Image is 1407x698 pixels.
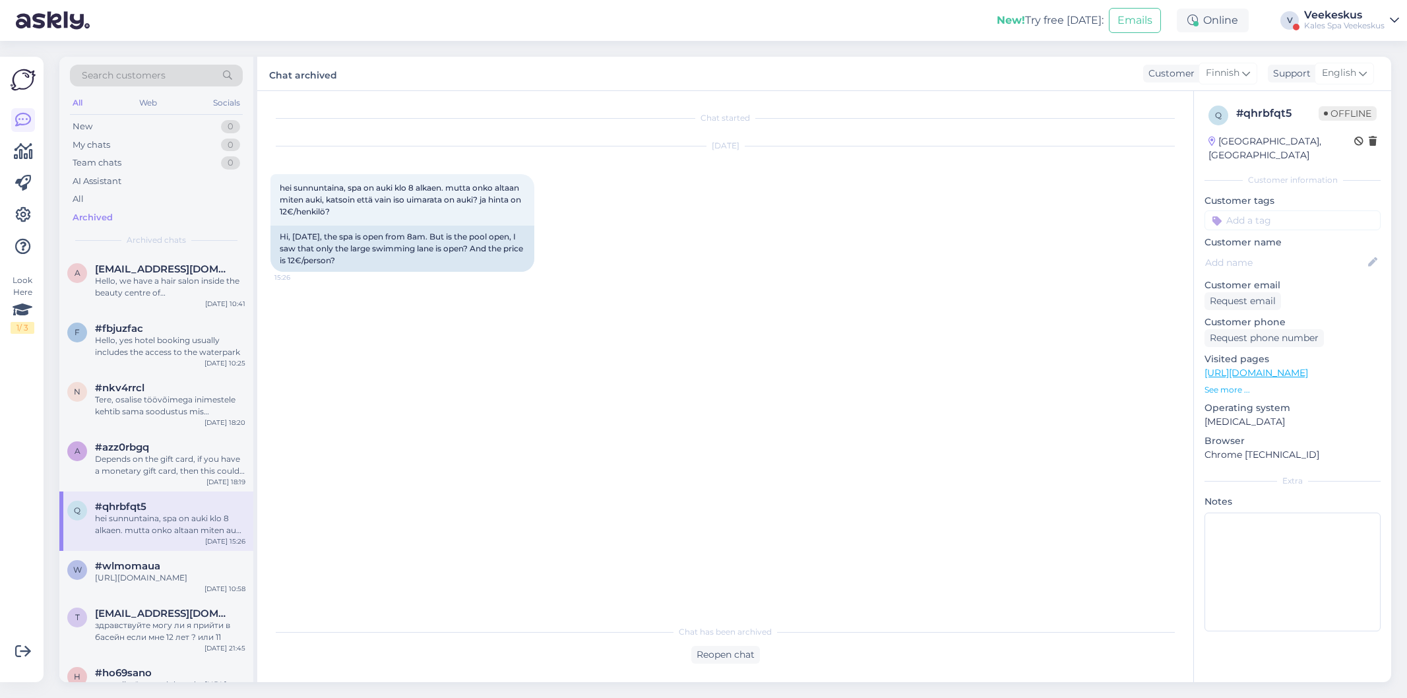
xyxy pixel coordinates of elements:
span: w [73,565,82,575]
a: [URL][DOMAIN_NAME] [1204,367,1308,379]
span: n [74,387,80,397]
div: [DATE] 21:45 [204,643,245,653]
div: Depends on the gift card, if you have a monetary gift card, then this could be used to pay for th... [95,453,245,477]
div: hei sunnuntaina, spa on auki klo 8 alkaen. mutta onko altaan miten auki, katsoin että vain iso ui... [95,513,245,536]
div: [DATE] 10:58 [204,584,245,594]
div: 0 [221,139,240,152]
b: New! [997,14,1025,26]
div: [DATE] 10:25 [204,358,245,368]
div: All [73,193,84,206]
span: Chat has been archived [679,626,772,638]
div: 0 [221,156,240,170]
span: h [74,672,80,682]
div: Socials [210,94,243,111]
div: 0 [221,120,240,133]
div: Support [1268,67,1311,80]
div: V [1280,11,1299,30]
div: Hi, [DATE], the spa is open from 8am. But is the pool open, I saw that only the large swimming la... [270,226,534,272]
div: здравствуйте могу ли я прийти в басейн если мне 12 лет ? или 11 [95,619,245,643]
span: English [1322,66,1356,80]
div: [URL][DOMAIN_NAME] [95,572,245,584]
span: Finnish [1206,66,1239,80]
div: [DATE] 18:19 [206,477,245,487]
div: [DATE] 10:41 [205,299,245,309]
label: Chat archived [269,65,337,82]
div: Archived [73,211,113,224]
div: [GEOGRAPHIC_DATA], [GEOGRAPHIC_DATA] [1208,135,1354,162]
input: Add a tag [1204,210,1381,230]
a: VeekeskusKales Spa Veekeskus [1304,10,1399,31]
div: [DATE] [270,140,1180,152]
div: [DATE] 15:26 [205,536,245,546]
p: Notes [1204,495,1381,509]
div: AI Assistant [73,175,121,188]
span: #ho69sano [95,667,152,679]
span: Archived chats [127,234,186,246]
p: Visited pages [1204,352,1381,366]
div: Extra [1204,475,1381,487]
div: Kales Spa Veekeskus [1304,20,1385,31]
div: 1 / 3 [11,322,34,334]
span: angelika_gut@web.de [95,263,232,275]
div: All [70,94,85,111]
span: #nkv4rrcl [95,382,144,394]
span: #wlmomaua [95,560,160,572]
div: New [73,120,92,133]
div: Chat started [270,112,1180,124]
div: My chats [73,139,110,152]
div: Hello, yes hotel booking usually includes the access to the waterpark [95,334,245,358]
span: q [74,505,80,515]
p: Customer tags [1204,194,1381,208]
p: Browser [1204,434,1381,448]
button: Emails [1109,8,1161,33]
div: Hello, we have a hair salon inside the beauty centre of [GEOGRAPHIC_DATA], the entrance is on the... [95,275,245,299]
div: Customer [1143,67,1195,80]
input: Add name [1205,255,1365,270]
img: Askly Logo [11,67,36,92]
p: Customer phone [1204,315,1381,329]
div: [DATE] 18:20 [204,418,245,428]
span: f [75,327,80,337]
span: t [75,612,80,622]
p: Customer name [1204,236,1381,249]
div: Customer information [1204,174,1381,186]
span: a [75,446,80,456]
p: Operating system [1204,401,1381,415]
p: Customer email [1204,278,1381,292]
div: Reopen chat [691,646,760,664]
div: Try free [DATE]: [997,13,1104,28]
span: #fbjuzfac [95,323,143,334]
div: Request phone number [1204,329,1324,347]
span: #qhrbfqt5 [95,501,146,513]
span: #azz0rbgq [95,441,149,453]
div: Tere, osalise töövõimega inimestele kehtib sama soodustus mis õpilased/pensionärid piletitele. Pi... [95,394,245,418]
span: 15:26 [274,272,324,282]
p: See more ... [1204,384,1381,396]
div: # qhrbfqt5 [1236,106,1319,121]
div: Request email [1204,292,1281,310]
span: Offline [1319,106,1377,121]
div: Web [137,94,160,111]
div: Team chats [73,156,121,170]
p: Chrome [TECHNICAL_ID] [1204,448,1381,462]
div: Veekeskus [1304,10,1385,20]
span: Search customers [82,69,166,82]
span: hei sunnuntaina, spa on auki klo 8 alkaen. mutta onko altaan miten auki, katsoin että vain iso ui... [280,183,523,216]
div: Look Here [11,274,34,334]
span: taina.lavrinenko@tkvg.ee [95,608,232,619]
p: [MEDICAL_DATA] [1204,415,1381,429]
div: Online [1177,9,1249,32]
span: q [1215,110,1222,120]
span: a [75,268,80,278]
